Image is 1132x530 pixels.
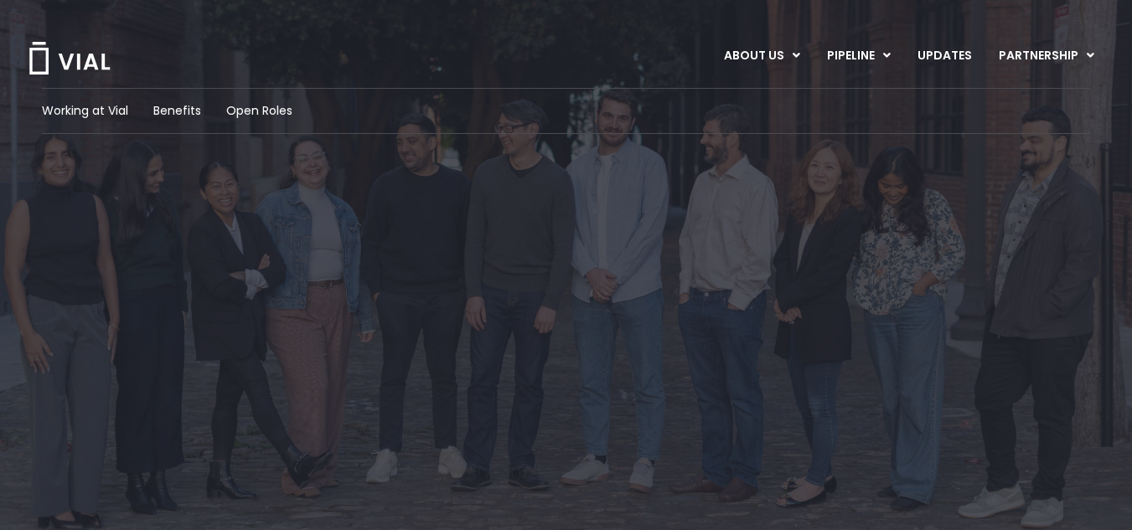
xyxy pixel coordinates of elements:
a: Working at Vial [42,102,128,120]
a: Benefits [153,102,201,120]
a: ABOUT USMenu Toggle [711,42,813,70]
img: Vial Logo [28,42,111,75]
a: Open Roles [226,102,292,120]
a: PARTNERSHIPMenu Toggle [985,42,1108,70]
a: UPDATES [904,42,985,70]
a: PIPELINEMenu Toggle [814,42,903,70]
